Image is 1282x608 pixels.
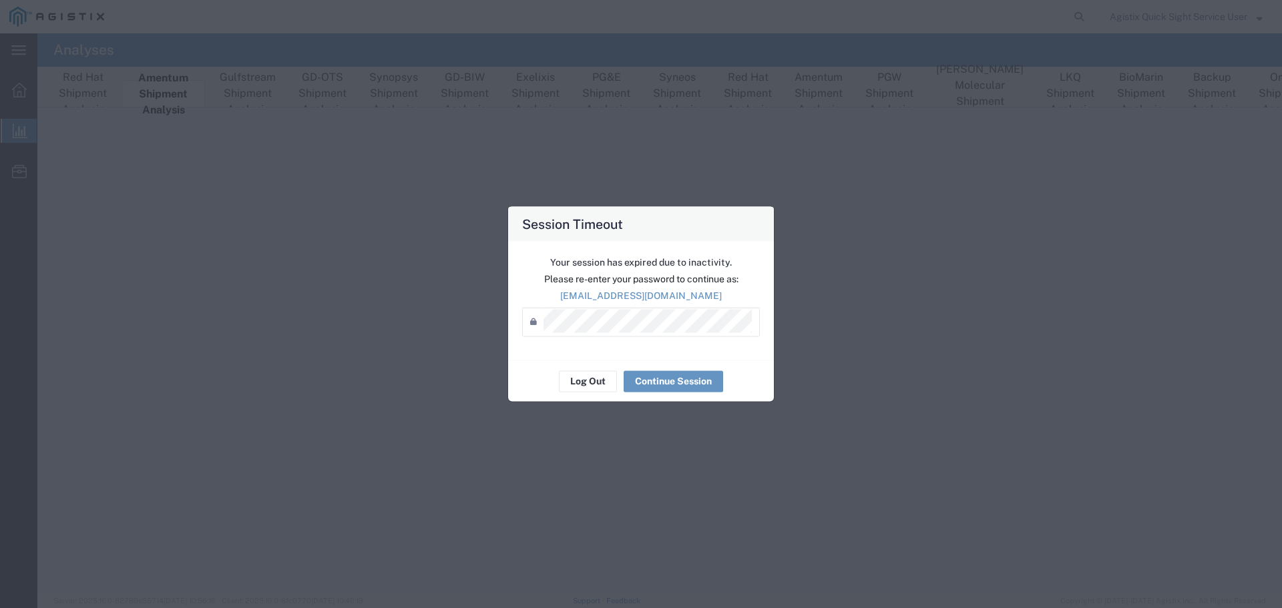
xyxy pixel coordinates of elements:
[624,370,723,392] button: Continue Session
[559,370,617,392] button: Log Out
[522,272,760,286] p: Please re-enter your password to continue as:
[522,255,760,269] p: Your session has expired due to inactivity.
[522,214,623,233] h4: Session Timeout
[522,288,760,302] p: [EMAIL_ADDRESS][DOMAIN_NAME]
